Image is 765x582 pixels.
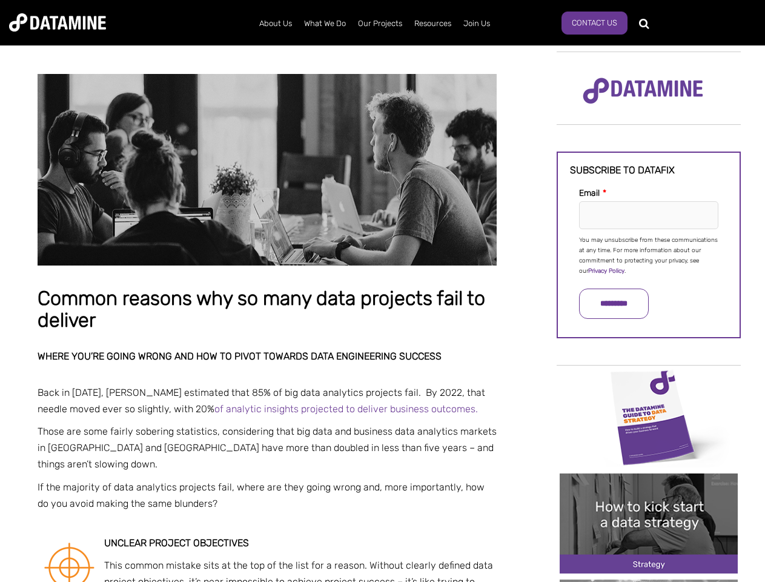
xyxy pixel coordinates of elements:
img: Common reasons why so many data projects fail to deliver [38,74,497,266]
h1: Common reasons why so many data projects fail to deliver [38,288,497,331]
a: Privacy Policy [588,267,624,275]
img: 20241212 How to kick start a data strategy-2 [560,473,738,574]
a: of analytic insights projected to deliver business outcomes. [214,403,478,415]
a: About Us [253,8,298,39]
img: Datamine Logo No Strapline - Purple [575,70,711,112]
strong: Unclear project objectives [104,537,249,549]
h2: Where you’re going wrong and how to pivot towards data engineering success [38,351,497,362]
p: You may unsubscribe from these communications at any time. For more information about our commitm... [579,235,718,276]
a: What We Do [298,8,352,39]
a: Our Projects [352,8,408,39]
img: Data Strategy Cover thumbnail [560,367,738,467]
h3: Subscribe to datafix [570,165,727,176]
p: If the majority of data analytics projects fail, where are they going wrong and, more importantly... [38,479,497,512]
a: Join Us [457,8,496,39]
a: Contact Us [561,12,628,35]
p: Those are some fairly sobering statistics, considering that big data and business data analytics ... [38,423,497,473]
span: Email [579,188,600,198]
a: Resources [408,8,457,39]
p: Back in [DATE], [PERSON_NAME] estimated that 85% of big data analytics projects fail. By 2022, th... [38,384,497,417]
img: Datamine [9,13,106,32]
